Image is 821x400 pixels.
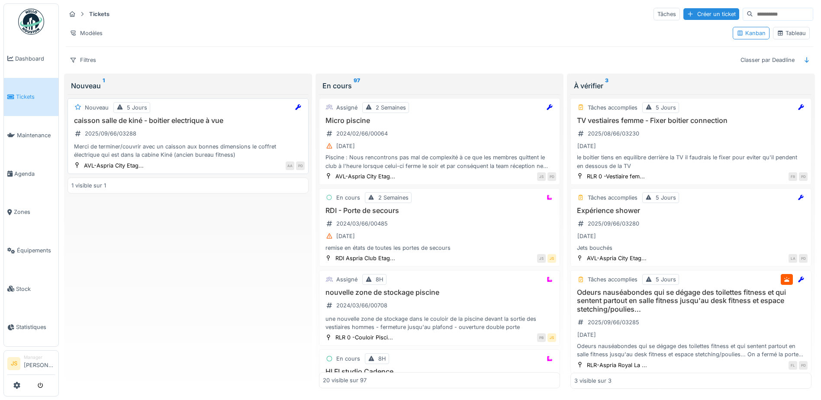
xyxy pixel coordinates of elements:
a: Zones [4,193,58,232]
div: En cours [322,81,557,91]
h3: TV vestiaires femme - Fixer boitier connection [574,116,808,125]
div: JS [547,254,556,263]
div: Classer par Deadline [737,54,798,66]
div: 2025/09/66/03288 [85,129,136,138]
div: Assigné [336,275,357,284]
span: Statistiques [16,323,55,331]
span: Équipements [17,246,55,255]
span: Zones [14,208,55,216]
div: 2 Semaines [378,194,409,202]
img: Badge_color-CXgf-gQk.svg [18,9,44,35]
div: Merci de terminer/couvrir avec un caisson aux bonnes dimensions le coffret électrique qui est dan... [71,142,305,159]
div: Odeurs nauséabondes qui se dégage des toilettes fitness et qui sentent partout en salle fitness j... [574,342,808,358]
h3: caisson salle de kiné - boitier electrique à vue [71,116,305,125]
div: PD [799,361,808,370]
div: 2024/03/66/00485 [336,219,388,228]
div: [DATE] [577,331,596,339]
div: RLR 0 -Couloir Pisci... [335,333,393,342]
div: Manager [24,354,55,361]
a: Tickets [4,78,58,116]
div: [DATE] [577,232,596,240]
li: JS [7,357,20,370]
sup: 97 [354,81,360,91]
div: 20 visible sur 97 [323,376,367,384]
div: RLR-Aspria Royal La ... [587,361,647,369]
div: Tableau [777,29,806,37]
div: JS [537,254,546,263]
sup: 3 [605,81,609,91]
li: [PERSON_NAME] [24,354,55,373]
div: Nouveau [71,81,305,91]
div: JS [537,172,546,181]
div: Kanban [737,29,766,37]
div: 8H [376,275,383,284]
div: Filtres [66,54,100,66]
h3: HI FI studio Cadence [323,368,556,376]
div: PD [296,161,305,170]
div: AVL-Aspria City Etag... [84,161,144,170]
h3: Micro piscine [323,116,556,125]
div: 5 Jours [656,103,676,112]
a: Statistiques [4,308,58,347]
div: 2025/08/66/03230 [588,129,639,138]
div: Assigné [336,103,357,112]
div: PD [799,254,808,263]
div: À vérifier [574,81,808,91]
h3: Odeurs nauséabondes qui se dégage des toilettes fitness et qui sentent partout en salle fitness j... [574,288,808,313]
span: Maintenance [17,131,55,139]
div: PB [537,333,546,342]
div: 5 Jours [656,194,676,202]
div: Tâches accomplies [588,103,637,112]
div: En cours [336,355,360,363]
div: Nouveau [85,103,109,112]
div: [DATE] [336,142,355,150]
div: [DATE] [577,142,596,150]
div: LA [789,254,797,263]
div: En cours [336,194,360,202]
a: Équipements [4,231,58,270]
div: une nouvelle zone de stockage dans le couloir de la piscine devant la sortie des vestiaires homme... [323,315,556,331]
div: RLR 0 -Vestiaire fem... [587,172,645,181]
div: JS [547,333,556,342]
div: le boitier tiens en equilibre derrière la TV il faudrais le fixer pour eviter qu'il pendent en de... [574,153,808,170]
div: Tâches [654,8,680,20]
div: RDI Aspria Club Etag... [335,254,395,262]
strong: Tickets [86,10,113,18]
div: Tâches accomplies [588,194,637,202]
div: 2024/02/66/00064 [336,129,388,138]
div: Modèles [66,27,106,39]
h3: nouvelle zone de stockage piscine [323,288,556,297]
div: 2 Semaines [376,103,406,112]
a: Stock [4,270,58,308]
div: [DATE] [336,232,355,240]
div: 1 visible sur 1 [71,181,106,190]
div: 2025/09/66/03280 [588,219,639,228]
a: Dashboard [4,39,58,78]
span: Agenda [14,170,55,178]
div: remise en états de toutes les portes de secours [323,244,556,252]
a: Agenda [4,155,58,193]
div: PD [799,172,808,181]
div: 2025/09/66/03285 [588,318,639,326]
h3: Expérience shower [574,206,808,215]
span: Stock [16,285,55,293]
div: AVL-Aspria City Etag... [587,254,647,262]
span: Tickets [16,93,55,101]
div: 3 visible sur 3 [574,376,612,384]
div: AVL-Aspria City Etag... [335,172,395,181]
h3: RDI - Porte de secours [323,206,556,215]
div: AA [286,161,294,170]
div: PD [547,172,556,181]
div: 5 Jours [127,103,147,112]
div: 5 Jours [656,275,676,284]
div: FR [789,172,797,181]
sup: 1 [103,81,105,91]
div: 2024/03/66/00708 [336,301,387,310]
div: Piscine : Nous rencontrons pas mal de complexité à ce que les membres quittent le club à l'heure ... [323,153,556,170]
a: JS Manager[PERSON_NAME] [7,354,55,375]
div: Créer un ticket [683,8,739,20]
div: 8H [378,355,386,363]
div: FL [789,361,797,370]
div: Jets bouchés [574,244,808,252]
span: Dashboard [15,55,55,63]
